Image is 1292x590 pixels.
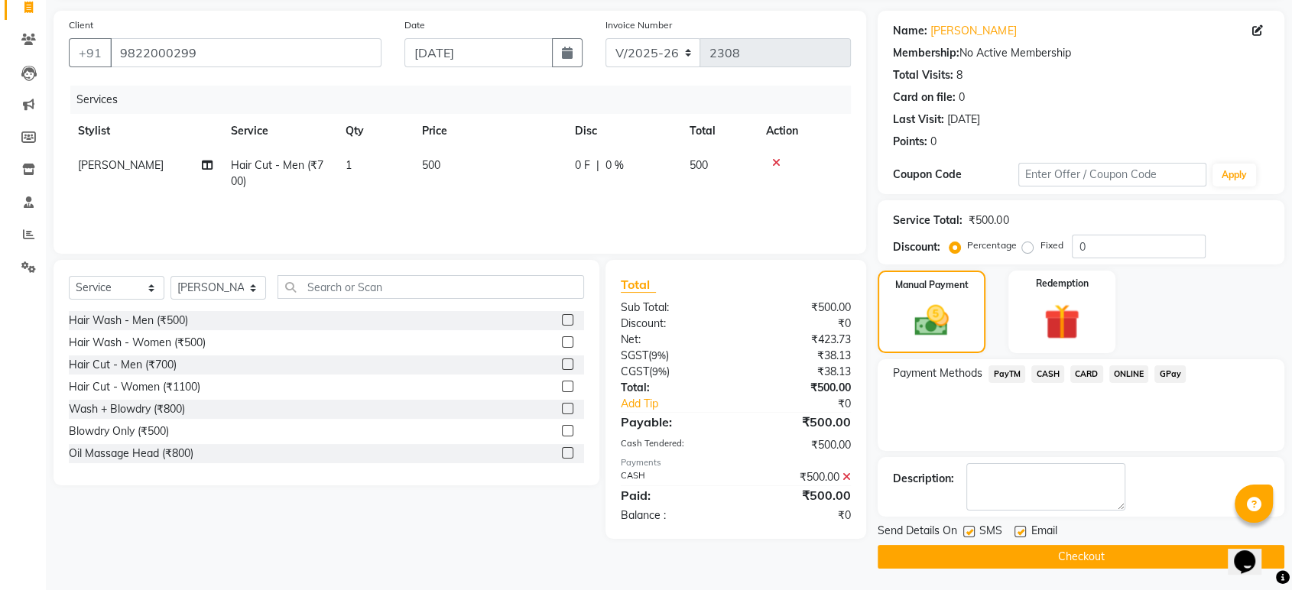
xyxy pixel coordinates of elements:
[757,396,862,412] div: ₹0
[893,365,982,381] span: Payment Methods
[609,316,736,332] div: Discount:
[621,277,656,293] span: Total
[336,114,413,148] th: Qty
[621,348,648,362] span: SGST
[893,212,963,229] div: Service Total:
[346,158,352,172] span: 1
[609,507,736,524] div: Balance :
[278,275,584,299] input: Search or Scan
[736,364,863,380] div: ₹38.13
[651,349,666,361] span: 9%
[69,313,188,329] div: Hair Wash - Men (₹500)
[893,67,953,83] div: Total Visits:
[690,158,708,172] span: 500
[1040,238,1063,252] label: Fixed
[680,114,757,148] th: Total
[878,523,957,542] span: Send Details On
[736,316,863,332] div: ₹0
[1031,523,1057,542] span: Email
[736,300,863,316] div: ₹500.00
[609,437,736,453] div: Cash Tendered:
[621,456,851,469] div: Payments
[988,365,1025,383] span: PayTM
[609,300,736,316] div: Sub Total:
[757,114,851,148] th: Action
[967,238,1016,252] label: Percentage
[736,380,863,396] div: ₹500.00
[69,18,93,32] label: Client
[893,45,1269,61] div: No Active Membership
[605,18,672,32] label: Invoice Number
[609,348,736,364] div: ( )
[621,365,649,378] span: CGST
[969,212,1008,229] div: ₹500.00
[69,38,112,67] button: +91
[609,486,736,504] div: Paid:
[736,348,863,364] div: ₹38.13
[69,379,200,395] div: Hair Cut - Women (₹1100)
[231,158,323,188] span: Hair Cut - Men (₹700)
[736,507,863,524] div: ₹0
[736,437,863,453] div: ₹500.00
[1228,529,1277,575] iframe: chat widget
[736,332,863,348] div: ₹423.73
[893,112,944,128] div: Last Visit:
[69,401,185,417] div: Wash + Blowdry (₹800)
[893,23,927,39] div: Name:
[959,89,965,105] div: 0
[1070,365,1103,383] span: CARD
[1154,365,1186,383] span: GPay
[652,365,667,378] span: 9%
[893,471,954,487] div: Description:
[893,45,959,61] div: Membership:
[895,278,969,292] label: Manual Payment
[956,67,963,83] div: 8
[1031,365,1064,383] span: CASH
[1033,300,1090,344] img: _gift.svg
[69,335,206,351] div: Hair Wash - Women (₹500)
[736,486,863,504] div: ₹500.00
[979,523,1002,542] span: SMS
[609,380,736,396] div: Total:
[566,114,680,148] th: Disc
[78,158,164,172] span: [PERSON_NAME]
[736,413,863,431] div: ₹500.00
[947,112,980,128] div: [DATE]
[904,301,959,340] img: _cash.svg
[736,469,863,485] div: ₹500.00
[609,469,736,485] div: CASH
[222,114,336,148] th: Service
[69,446,193,462] div: Oil Massage Head (₹800)
[1035,277,1088,290] label: Redemption
[1212,164,1256,186] button: Apply
[609,396,757,412] a: Add Tip
[609,364,736,380] div: ( )
[404,18,425,32] label: Date
[930,23,1016,39] a: [PERSON_NAME]
[110,38,381,67] input: Search by Name/Mobile/Email/Code
[1109,365,1149,383] span: ONLINE
[69,423,169,439] div: Blowdry Only (₹500)
[878,545,1284,569] button: Checkout
[413,114,566,148] th: Price
[609,413,736,431] div: Payable:
[893,167,1018,183] div: Coupon Code
[575,157,590,173] span: 0 F
[893,134,927,150] div: Points:
[609,332,736,348] div: Net:
[893,89,956,105] div: Card on file:
[596,157,599,173] span: |
[69,357,177,373] div: Hair Cut - Men (₹700)
[605,157,624,173] span: 0 %
[930,134,937,150] div: 0
[70,86,862,114] div: Services
[1018,163,1206,186] input: Enter Offer / Coupon Code
[69,114,222,148] th: Stylist
[422,158,440,172] span: 500
[893,239,940,255] div: Discount:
